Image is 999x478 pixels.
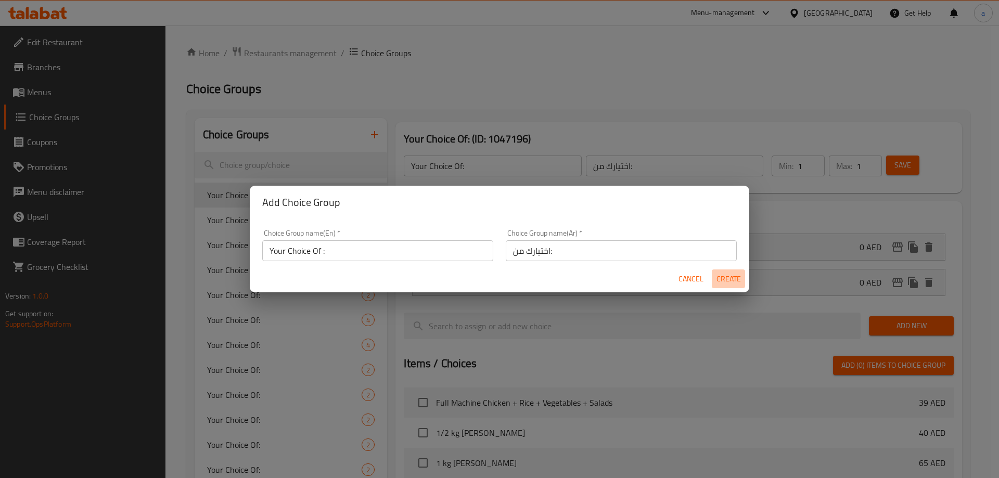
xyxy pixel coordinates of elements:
button: Cancel [674,269,708,289]
span: Create [716,273,741,286]
input: Please enter Choice Group name(ar) [506,240,737,261]
span: Cancel [678,273,703,286]
input: Please enter Choice Group name(en) [262,240,493,261]
h2: Add Choice Group [262,194,737,211]
button: Create [712,269,745,289]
